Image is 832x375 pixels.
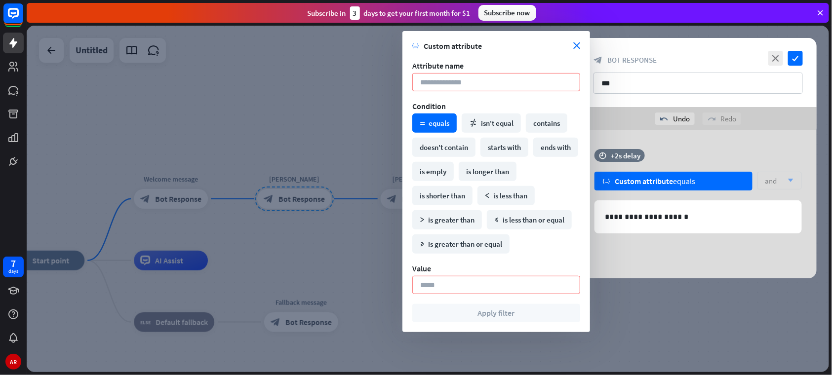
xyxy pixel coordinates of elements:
[412,101,580,111] div: Condition
[487,210,572,229] div: is less than or equal
[494,217,499,222] i: math_less_or_equal
[611,151,640,160] div: +2s delay
[412,304,580,322] button: Apply filter
[412,162,454,181] div: is empty
[788,51,803,66] i: check
[412,210,482,229] div: is greater than
[469,119,477,127] i: math_not_equal
[412,113,457,133] div: equals
[462,113,521,133] div: isn't equal
[615,176,695,186] div: equals
[533,138,578,157] div: ends with
[485,193,490,198] i: math_less
[412,42,419,49] i: variable
[5,354,21,370] div: AR
[412,234,510,254] div: is greater than or equal
[8,268,18,275] div: days
[655,112,695,125] div: Undo
[765,176,777,186] span: and
[768,51,783,66] i: close
[594,56,602,65] i: block_bot_response
[660,115,668,123] i: undo
[420,241,425,246] i: math_greater_or_equal
[308,6,471,20] div: Subscribe in days to get your first month for $1
[420,217,425,222] i: math_greater
[602,178,610,185] i: variable
[11,259,16,268] div: 7
[607,55,657,65] span: Bot Response
[412,186,473,205] div: is shorter than
[3,257,24,277] a: 7 days
[783,178,794,184] i: arrow_down
[424,41,573,51] span: Custom attribute
[615,176,673,186] span: Custom attribute
[412,263,580,273] div: Value
[412,61,580,71] div: Attribute name
[526,113,567,133] div: contains
[573,42,580,49] i: close
[420,120,425,125] i: math_equal
[599,152,606,159] i: time
[480,138,528,157] div: starts with
[708,115,715,123] i: redo
[459,162,516,181] div: is longer than
[350,6,360,20] div: 3
[703,112,741,125] div: Redo
[477,186,535,205] div: is less than
[412,138,475,157] div: doesn't contain
[478,5,536,21] div: Subscribe now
